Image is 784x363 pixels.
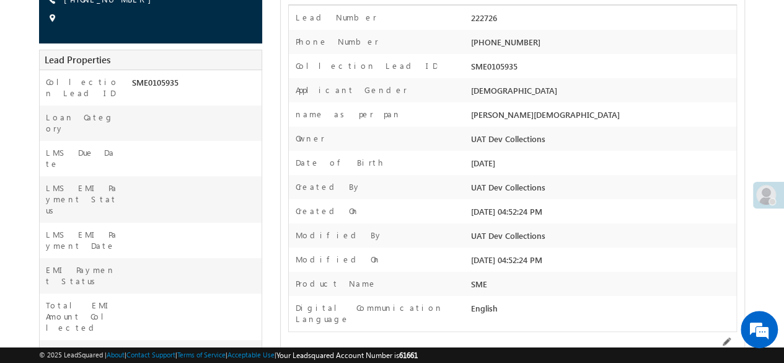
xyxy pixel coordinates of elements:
[295,84,407,96] label: Applicant Gender
[468,36,736,53] div: [PHONE_NUMBER]
[169,279,225,296] em: Start Chat
[468,60,736,78] div: SME0105935
[399,351,418,360] span: 61661
[295,254,381,265] label: Modified On
[468,109,736,126] div: [PERSON_NAME][DEMOGRAPHIC_DATA]
[468,230,736,247] div: UAT Dev Collections
[295,205,359,217] label: Created On
[468,302,736,320] div: English
[64,65,208,81] div: Chat with us now
[46,300,120,333] label: Total EMI Amount Collected
[39,349,418,361] span: © 2025 LeadSquared | | | | |
[107,351,125,359] a: About
[295,109,400,120] label: name as per pan
[295,36,378,47] label: Phone Number
[46,76,120,99] label: Collection Lead ID
[468,205,736,223] div: [DATE] 04:52:24 PM
[468,278,736,295] div: SME
[295,302,451,325] label: Digital Communication Language
[468,181,736,199] div: UAT Dev Collections
[46,147,120,169] label: LMS Due Date
[468,84,736,102] div: [DEMOGRAPHIC_DATA]
[295,12,376,23] label: Lead Number
[46,112,120,134] label: Loan Category
[128,76,262,94] div: SME0105935
[16,115,226,269] textarea: Type your message and hit 'Enter'
[177,351,226,359] a: Terms of Service
[46,229,120,251] label: LMS EMI Payment Date
[46,264,120,287] label: EMI Payment Status
[203,6,233,36] div: Minimize live chat window
[295,278,376,289] label: Product Name
[468,254,736,271] div: [DATE] 04:52:24 PM
[295,133,324,144] label: Owner
[468,157,736,174] div: [DATE]
[295,157,384,168] label: Date of Birth
[468,12,736,29] div: 222726
[295,230,382,241] label: Modified By
[227,351,275,359] a: Acceptable Use
[276,351,418,360] span: Your Leadsquared Account Number is
[295,60,437,71] label: Collection Lead ID
[46,182,120,216] label: LMS EMI Payment Status
[471,133,545,144] span: UAT Dev Collections
[21,65,52,81] img: d_60004797649_company_0_60004797649
[126,351,175,359] a: Contact Support
[45,53,110,66] span: Lead Properties
[295,181,361,192] label: Created By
